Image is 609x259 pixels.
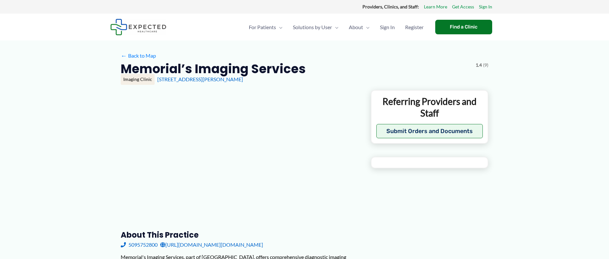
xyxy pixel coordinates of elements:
[483,61,488,69] span: (9)
[435,20,492,34] a: Find a Clinic
[380,16,395,39] span: Sign In
[332,16,338,39] span: Menu Toggle
[121,51,156,61] a: ←Back to Map
[476,61,482,69] span: 1.4
[121,52,127,59] span: ←
[376,124,483,138] button: Submit Orders and Documents
[121,230,360,240] h3: About this practice
[376,96,483,119] p: Referring Providers and Staff
[288,16,344,39] a: Solutions by UserMenu Toggle
[244,16,429,39] nav: Primary Site Navigation
[121,240,158,250] a: 5095752800
[344,16,375,39] a: AboutMenu Toggle
[110,19,166,35] img: Expected Healthcare Logo - side, dark font, small
[160,240,263,250] a: [URL][DOMAIN_NAME][DOMAIN_NAME]
[479,3,492,11] a: Sign In
[293,16,332,39] span: Solutions by User
[375,16,400,39] a: Sign In
[244,16,288,39] a: For PatientsMenu Toggle
[276,16,282,39] span: Menu Toggle
[121,61,306,77] h2: Memorial’s Imaging Services
[249,16,276,39] span: For Patients
[405,16,424,39] span: Register
[400,16,429,39] a: Register
[363,16,370,39] span: Menu Toggle
[157,76,243,82] a: [STREET_ADDRESS][PERSON_NAME]
[362,4,419,9] strong: Providers, Clinics, and Staff:
[121,74,155,85] div: Imaging Clinic
[452,3,474,11] a: Get Access
[424,3,447,11] a: Learn More
[349,16,363,39] span: About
